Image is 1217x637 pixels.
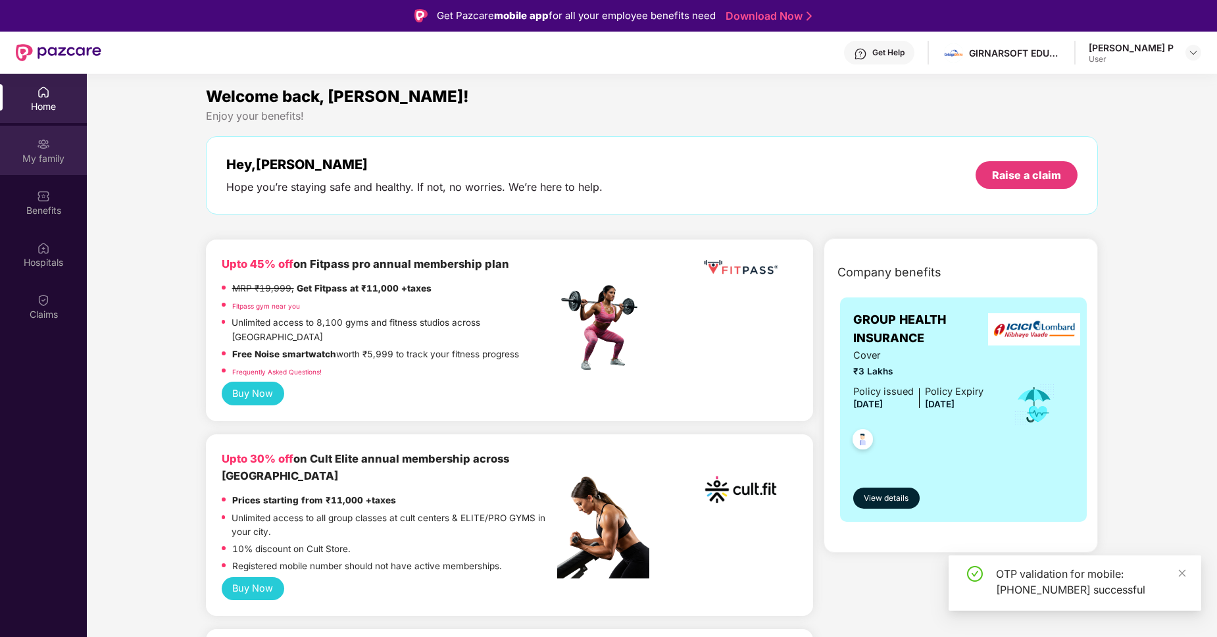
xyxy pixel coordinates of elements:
[988,313,1080,345] img: insurerLogo
[853,311,995,348] span: GROUP HEALTH INSURANCE
[37,293,50,307] img: svg+xml;base64,PHN2ZyBpZD0iQ2xhaW0iIHhtbG5zPSJodHRwOi8vd3d3LnczLm9yZy8yMDAwL3N2ZyIgd2lkdGg9IjIwIi...
[414,9,428,22] img: Logo
[232,511,557,540] p: Unlimited access to all group classes at cult centers & ELITE/PRO GYMS in your city.
[837,263,941,282] span: Company benefits
[1089,54,1174,64] div: User
[222,577,284,601] button: Buy Now
[996,566,1185,598] div: OTP validation for mobile: [PHONE_NUMBER] successful
[1178,569,1187,578] span: close
[1188,47,1199,58] img: svg+xml;base64,PHN2ZyBpZD0iRHJvcGRvd24tMzJ4MzIiIHhtbG5zPSJodHRwOi8vd3d3LnczLm9yZy8yMDAwL3N2ZyIgd2...
[969,47,1061,59] div: GIRNARSOFT EDUCATION SERVICES PRIVATE LIMITED
[232,347,519,361] p: worth ₹5,999 to track your fitness progress
[206,109,1099,123] div: Enjoy your benefits!
[37,86,50,99] img: svg+xml;base64,PHN2ZyBpZD0iSG9tZSIgeG1sbnM9Imh0dHA6Ly93d3cudzMub3JnLzIwMDAvc3ZnIiB3aWR0aD0iMjAiIG...
[701,450,780,529] img: cult.png
[437,8,716,24] div: Get Pazcare for all your employee benefits need
[206,87,469,106] span: Welcome back, [PERSON_NAME]!
[37,190,50,203] img: svg+xml;base64,PHN2ZyBpZD0iQmVuZWZpdHMiIHhtbG5zPSJodHRwOi8vd3d3LnczLm9yZy8yMDAwL3N2ZyIgd2lkdGg9Ij...
[297,283,432,293] strong: Get Fitpass at ₹11,000 +taxes
[232,542,351,556] p: 10% discount on Cult Store.
[872,47,905,58] div: Get Help
[853,399,883,409] span: [DATE]
[37,242,50,255] img: svg+xml;base64,PHN2ZyBpZD0iSG9zcGl0YWxzIiB4bWxucz0iaHR0cDovL3d3dy53My5vcmcvMjAwMC9zdmciIHdpZHRoPS...
[222,257,293,270] b: Upto 45% off
[853,488,920,509] button: View details
[853,365,983,378] span: ₹3 Lakhs
[925,384,983,399] div: Policy Expiry
[701,255,780,280] img: fppp.png
[944,43,963,63] img: cd%20colored%20full%20logo%20(1).png
[232,316,557,344] p: Unlimited access to 8,100 gyms and fitness studios across [GEOGRAPHIC_DATA]
[847,425,879,457] img: svg+xml;base64,PHN2ZyB4bWxucz0iaHR0cDovL3d3dy53My5vcmcvMjAwMC9zdmciIHdpZHRoPSI0OC45NDMiIGhlaWdodD...
[226,180,603,194] div: Hope you’re staying safe and healthy. If not, no worries. We’re here to help.
[16,44,101,61] img: New Pazcare Logo
[232,495,396,505] strong: Prices starting from ₹11,000 +taxes
[557,476,649,578] img: pc2.png
[222,257,509,270] b: on Fitpass pro annual membership plan
[853,348,983,363] span: Cover
[864,492,908,505] span: View details
[222,382,284,405] button: Buy Now
[726,9,808,23] a: Download Now
[37,138,50,151] img: svg+xml;base64,PHN2ZyB3aWR0aD0iMjAiIGhlaWdodD0iMjAiIHZpZXdCb3g9IjAgMCAyMCAyMCIgZmlsbD0ibm9uZSIgeG...
[854,47,867,61] img: svg+xml;base64,PHN2ZyBpZD0iSGVscC0zMngzMiIgeG1sbnM9Imh0dHA6Ly93d3cudzMub3JnLzIwMDAvc3ZnIiB3aWR0aD...
[557,282,649,374] img: fpp.png
[1089,41,1174,54] div: [PERSON_NAME] P
[967,566,983,582] span: check-circle
[232,368,322,376] a: Frequently Asked Questions!
[222,452,509,482] b: on Cult Elite annual membership across [GEOGRAPHIC_DATA]
[807,9,812,23] img: Stroke
[226,157,603,172] div: Hey, [PERSON_NAME]
[232,559,502,573] p: Registered mobile number should not have active memberships.
[992,168,1061,182] div: Raise a claim
[232,302,300,310] a: Fitpass gym near you
[1013,383,1056,426] img: icon
[232,349,336,359] strong: Free Noise smartwatch
[494,9,549,22] strong: mobile app
[232,283,294,293] del: MRP ₹19,999,
[222,452,293,465] b: Upto 30% off
[925,399,955,409] span: [DATE]
[853,384,914,399] div: Policy issued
